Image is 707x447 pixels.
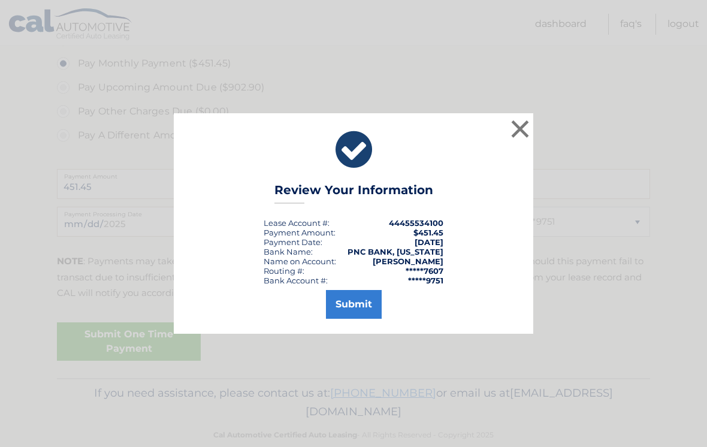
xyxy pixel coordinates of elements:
div: : [264,237,322,247]
div: Name on Account: [264,256,336,266]
strong: [PERSON_NAME] [373,256,443,266]
div: Lease Account #: [264,218,330,228]
strong: PNC BANK, [US_STATE] [348,247,443,256]
div: Payment Amount: [264,228,336,237]
button: Submit [326,290,382,319]
span: Payment Date [264,237,321,247]
h3: Review Your Information [274,183,433,204]
div: Bank Name: [264,247,313,256]
span: [DATE] [415,237,443,247]
div: Bank Account #: [264,276,328,285]
span: $451.45 [413,228,443,237]
button: × [508,117,532,141]
strong: 44455534100 [389,218,443,228]
div: Routing #: [264,266,304,276]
